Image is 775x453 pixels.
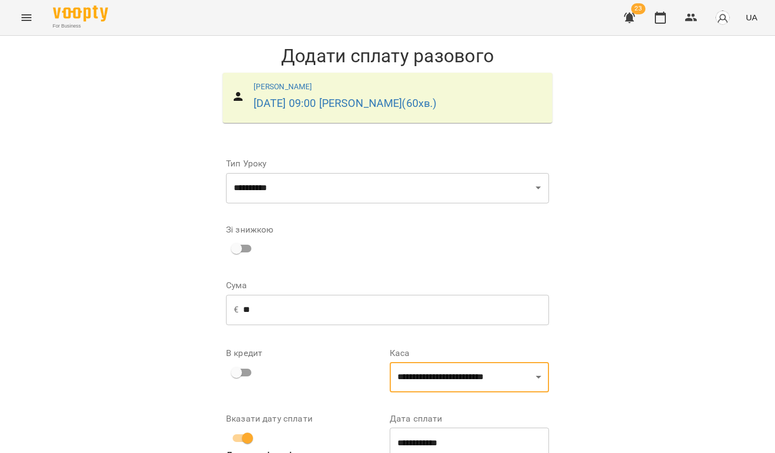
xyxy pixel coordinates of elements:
[53,6,108,21] img: Voopty Logo
[226,349,385,358] label: В кредит
[234,303,239,316] p: €
[217,45,558,67] h1: Додати сплату разового
[741,7,762,28] button: UA
[254,82,313,91] a: [PERSON_NAME]
[254,97,437,110] a: [DATE] 09:00 [PERSON_NAME](60хв.)
[53,23,108,30] span: For Business
[226,281,549,290] label: Сума
[226,159,549,168] label: Тип Уроку
[390,414,549,423] label: Дата сплати
[715,10,730,25] img: avatar_s.png
[631,3,645,14] span: 23
[390,349,549,358] label: Каса
[13,4,40,31] button: Menu
[746,12,757,23] span: UA
[226,414,385,423] label: Вказати дату сплати
[226,225,273,234] label: Зі знижкою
